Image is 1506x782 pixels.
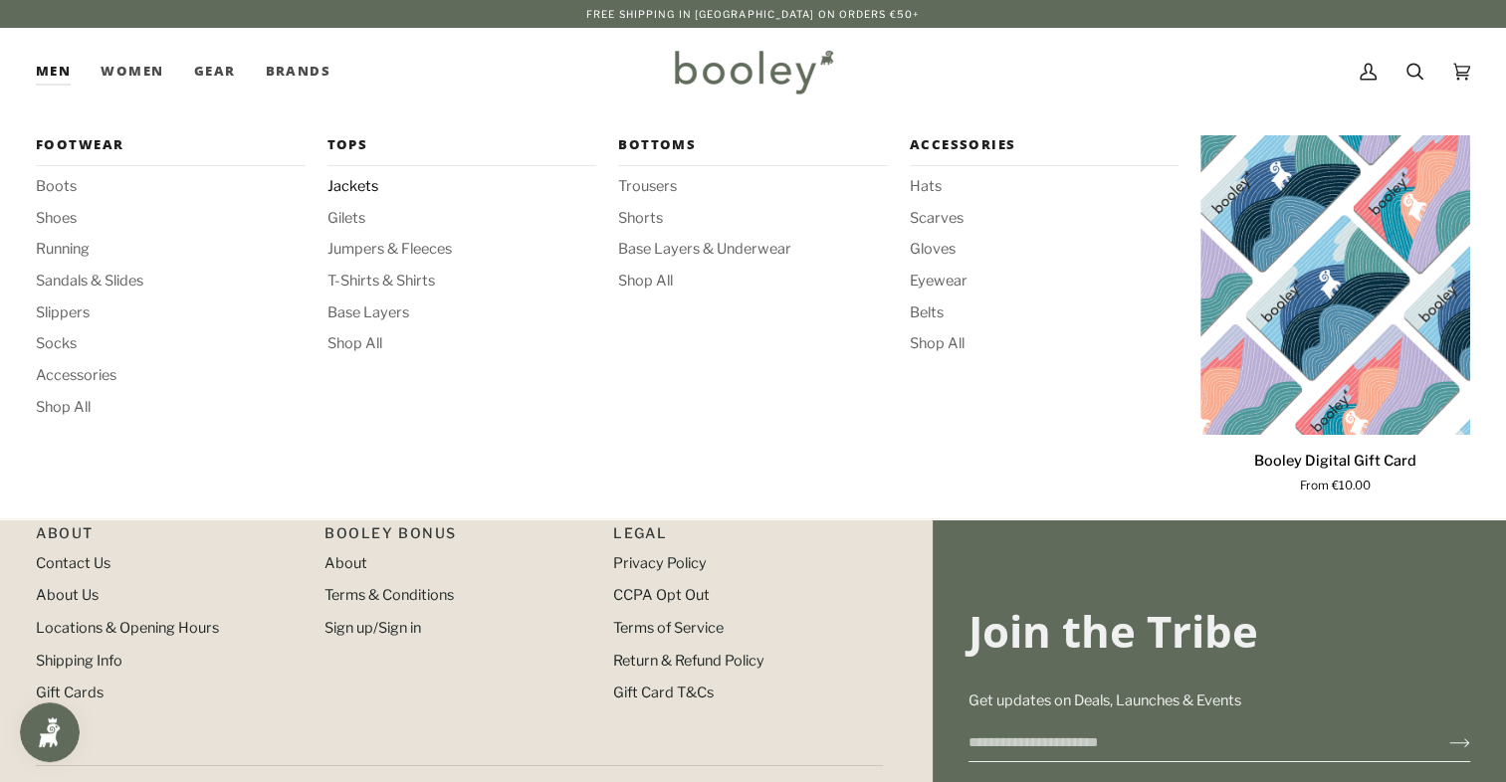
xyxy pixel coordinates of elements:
[327,135,597,155] span: Tops
[36,652,122,670] a: Shipping Info
[613,652,764,670] a: Return & Refund Policy
[1300,478,1371,495] span: From €10.00
[327,135,597,166] a: Tops
[324,522,593,553] p: Booley Bonus
[910,135,1180,166] a: Accessories
[618,176,888,198] a: Trousers
[250,28,345,115] a: Brands
[327,176,597,198] a: Jackets
[666,43,840,100] img: Booley
[1200,443,1470,495] a: Booley Digital Gift Card
[36,619,219,637] a: Locations & Opening Hours
[1200,135,1470,494] product-grid-item: Booley Digital Gift Card
[910,302,1180,324] a: Belts
[910,208,1180,230] a: Scarves
[618,135,888,155] span: Bottoms
[586,6,920,22] p: Free Shipping in [GEOGRAPHIC_DATA] on Orders €50+
[910,271,1180,293] a: Eyewear
[327,333,597,355] a: Shop All
[194,62,236,82] span: Gear
[618,135,888,166] a: Bottoms
[910,333,1180,355] a: Shop All
[36,271,306,293] a: Sandals & Slides
[1254,451,1416,473] p: Booley Digital Gift Card
[86,28,178,115] a: Women
[613,586,710,604] a: CCPA Opt Out
[36,333,306,355] a: Socks
[618,271,888,293] a: Shop All
[327,271,597,293] a: T-Shirts & Shirts
[324,586,454,604] a: Terms & Conditions
[36,522,305,553] p: Pipeline_Footer Main
[613,554,707,572] a: Privacy Policy
[613,684,714,701] a: Gift Card T&Cs
[910,176,1180,198] a: Hats
[324,619,421,637] a: Sign up/Sign in
[36,302,306,324] a: Slippers
[36,176,306,198] a: Boots
[327,208,597,230] a: Gilets
[179,28,251,115] a: Gear
[910,135,1180,155] span: Accessories
[36,684,104,701] a: Gift Cards
[1417,726,1470,758] button: Join
[36,135,306,155] span: Footwear
[613,619,724,637] a: Terms of Service
[36,135,306,166] a: Footwear
[36,208,306,230] a: Shoes
[968,604,1470,659] h3: Join the Tribe
[36,586,99,604] a: About Us
[613,522,882,553] p: Pipeline_Footer Sub
[20,702,80,762] iframe: Button to open loyalty program pop-up
[101,62,163,82] span: Women
[36,28,86,115] div: Men Footwear Boots Shoes Running Sandals & Slides Slippers Socks Accessories Shop All Tops Jacket...
[36,239,306,261] a: Running
[36,365,306,387] a: Accessories
[618,239,888,261] a: Base Layers & Underwear
[968,690,1470,712] p: Get updates on Deals, Launches & Events
[1200,135,1470,435] a: Booley Digital Gift Card
[36,554,110,572] a: Contact Us
[618,208,888,230] a: Shorts
[36,397,306,419] a: Shop All
[327,239,597,261] a: Jumpers & Fleeces
[910,239,1180,261] a: Gloves
[1200,135,1470,435] product-grid-item-variant: €10.00
[36,28,86,115] a: Men
[324,554,367,572] a: About
[968,724,1417,761] input: your-email@example.com
[327,302,597,324] a: Base Layers
[265,62,330,82] span: Brands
